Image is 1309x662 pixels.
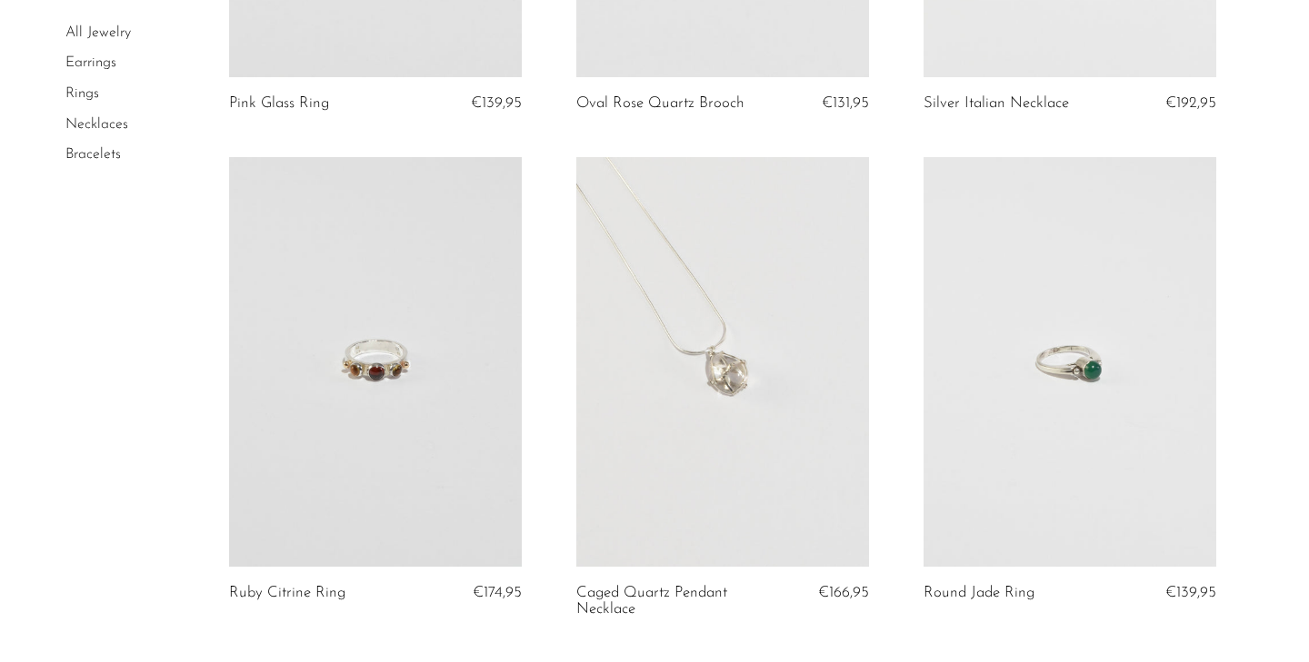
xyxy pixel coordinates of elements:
[924,585,1034,601] a: Round Jade Ring
[924,95,1069,112] a: Silver Italian Necklace
[818,585,869,600] span: €166,95
[65,56,116,71] a: Earrings
[822,95,869,111] span: €131,95
[576,585,770,618] a: Caged Quartz Pendant Necklace
[1165,95,1216,111] span: €192,95
[65,117,128,132] a: Necklaces
[65,147,121,162] a: Bracelets
[65,86,99,101] a: Rings
[229,585,345,601] a: Ruby Citrine Ring
[471,95,522,111] span: €139,95
[473,585,522,600] span: €174,95
[65,25,131,40] a: All Jewelry
[576,95,744,112] a: Oval Rose Quartz Brooch
[229,95,329,112] a: Pink Glass Ring
[1165,585,1216,600] span: €139,95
